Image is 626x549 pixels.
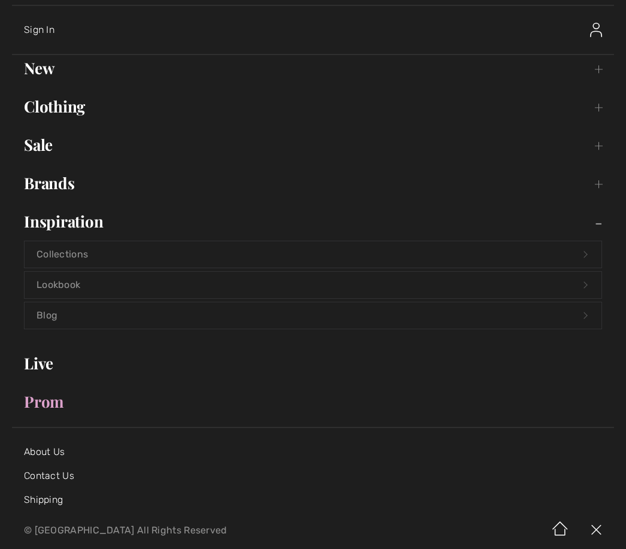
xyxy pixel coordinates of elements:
[28,8,52,19] span: Help
[25,241,601,268] a: Collections
[24,526,368,535] p: © [GEOGRAPHIC_DATA] All Rights Reserved
[542,512,578,549] img: Home
[24,11,614,49] a: Sign InSign In
[12,389,614,415] a: Prom
[590,23,602,37] img: Sign In
[12,208,614,235] a: Inspiration
[12,132,614,158] a: Sale
[24,24,54,35] span: Sign In
[12,170,614,196] a: Brands
[24,494,63,505] a: Shipping
[24,470,74,481] a: Contact Us
[25,272,601,298] a: Lookbook
[25,302,601,329] a: Blog
[578,512,614,549] img: X
[12,55,614,81] a: New
[24,446,65,457] a: About Us
[12,350,614,377] a: Live
[12,93,614,120] a: Clothing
